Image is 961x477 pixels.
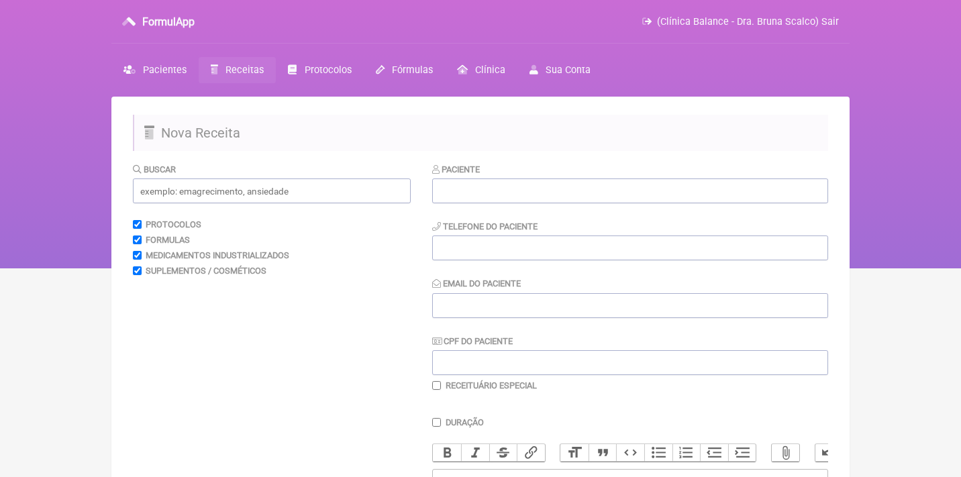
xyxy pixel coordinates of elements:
label: Medicamentos Industrializados [146,250,289,260]
span: (Clínica Balance - Dra. Bruna Scalco) Sair [657,16,839,28]
input: exemplo: emagrecimento, ansiedade [133,178,411,203]
button: Decrease Level [700,444,728,462]
label: Receituário Especial [446,380,537,390]
label: CPF do Paciente [432,336,513,346]
label: Email do Paciente [432,278,521,288]
h2: Nova Receita [133,115,828,151]
span: Sua Conta [546,64,591,76]
span: Fórmulas [392,64,433,76]
button: Strikethrough [489,444,517,462]
label: Protocolos [146,219,201,229]
a: Receitas [199,57,276,83]
a: Clínica [445,57,517,83]
button: Link [517,444,545,462]
button: Italic [461,444,489,462]
button: Quote [589,444,617,462]
label: Formulas [146,235,190,245]
span: Receitas [225,64,264,76]
a: Protocolos [276,57,363,83]
button: Numbers [672,444,701,462]
span: Clínica [475,64,505,76]
button: Heading [560,444,589,462]
label: Buscar [133,164,176,174]
label: Paciente [432,164,480,174]
button: Undo [815,444,844,462]
button: Bold [433,444,461,462]
button: Increase Level [728,444,756,462]
button: Bullets [644,444,672,462]
a: Fórmulas [364,57,445,83]
label: Duração [446,417,484,427]
a: Pacientes [111,57,199,83]
label: Telefone do Paciente [432,221,538,231]
a: Sua Conta [517,57,603,83]
span: Pacientes [143,64,187,76]
h3: FormulApp [142,15,195,28]
label: Suplementos / Cosméticos [146,266,266,276]
a: (Clínica Balance - Dra. Bruna Scalco) Sair [642,16,839,28]
button: Attach Files [772,444,800,462]
span: Protocolos [305,64,352,76]
button: Code [616,444,644,462]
